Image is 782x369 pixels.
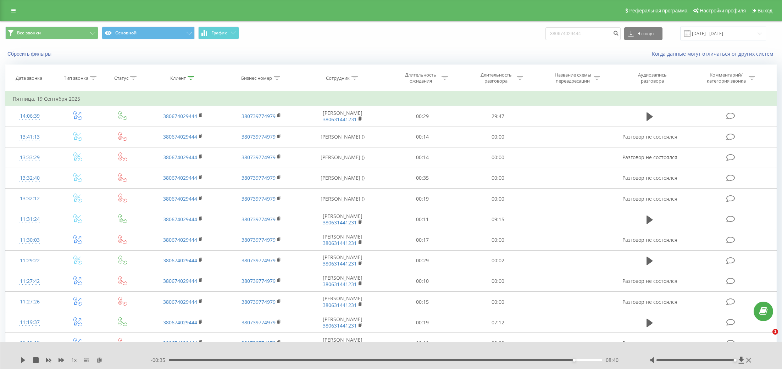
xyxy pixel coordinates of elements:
td: 00:00 [460,230,535,250]
span: Все звонки [17,30,41,36]
td: [PERSON_NAME] () [301,147,385,168]
div: 13:32:40 [13,171,46,185]
div: 14:06:39 [13,109,46,123]
td: Пятница, 19 Сентября 2025 [6,92,777,106]
span: Реферальная программа [629,8,687,13]
span: 1 x [71,357,77,364]
span: Разговор не состоялся [622,174,677,181]
td: 00:14 [385,147,460,168]
div: 11:19:10 [13,336,46,350]
a: 380674029444 [163,174,197,181]
button: Сбросить фильтры [5,51,55,57]
span: Разговор не состоялся [622,154,677,161]
div: Сотрудник [326,75,350,81]
div: 11:27:42 [13,274,46,288]
div: Комментарий/категория звонка [705,72,747,84]
a: 380631441231 [323,260,357,267]
a: 380739774979 [242,257,276,264]
button: Основной [102,27,195,39]
td: 07:12 [460,312,535,333]
span: Настройки профиля [700,8,746,13]
span: Разговор не состоялся [622,236,677,243]
iframe: Intercom live chat [758,329,775,346]
input: Поиск по номеру [545,27,621,40]
td: [PERSON_NAME] () [301,168,385,188]
td: 00:35 [385,168,460,188]
span: Выход [758,8,772,13]
a: Когда данные могут отличаться от других систем [652,50,777,57]
td: 00:00 [460,292,535,312]
td: [PERSON_NAME] [301,333,385,353]
td: 00:00 [460,168,535,188]
div: Название схемы переадресации [554,72,592,84]
span: График [211,30,227,35]
span: 1 [772,329,778,335]
td: 00:00 [460,147,535,168]
button: График [198,27,239,39]
span: Разговор не состоялся [622,278,677,284]
td: 00:10 [385,333,460,353]
span: - 00:35 [151,357,169,364]
td: [PERSON_NAME] [301,230,385,250]
div: 11:19:37 [13,315,46,329]
a: 380631441231 [323,322,357,329]
td: 00:00 [460,333,535,353]
a: 380674029444 [163,195,197,202]
td: 09:15 [460,209,535,230]
a: 380631441231 [323,240,357,246]
td: 00:19 [385,189,460,209]
td: [PERSON_NAME] [301,106,385,127]
a: 380739774979 [242,298,276,305]
a: 380739774979 [242,133,276,140]
td: [PERSON_NAME] [301,312,385,333]
td: 00:29 [385,250,460,271]
a: 380739774979 [242,319,276,326]
span: Разговор не состоялся [622,133,677,140]
td: 00:11 [385,209,460,230]
td: 00:15 [385,292,460,312]
td: 00:00 [460,189,535,209]
td: 00:02 [460,250,535,271]
td: [PERSON_NAME] [301,250,385,271]
td: [PERSON_NAME] () [301,189,385,209]
a: 380674029444 [163,298,197,305]
a: 380739774979 [242,340,276,346]
div: 13:33:29 [13,151,46,164]
a: 380739774979 [242,113,276,119]
div: Статус [114,75,128,81]
div: 11:29:22 [13,254,46,268]
td: 00:00 [460,271,535,291]
a: 380674029444 [163,113,197,119]
button: Экспорт [624,27,662,40]
div: Accessibility label [573,359,576,362]
div: 13:41:13 [13,130,46,144]
a: 380674029444 [163,340,197,346]
a: 380631441231 [323,219,357,226]
a: 380739774979 [242,195,276,202]
div: Дата звонка [16,75,42,81]
a: 380674029444 [163,216,197,223]
span: Разговор не состоялся [622,340,677,346]
a: 380674029444 [163,257,197,264]
td: [PERSON_NAME] () [301,127,385,147]
div: Длительность ожидания [402,72,440,84]
div: Длительность разговора [477,72,515,84]
a: 380631441231 [323,281,357,287]
a: 380674029444 [163,154,197,161]
div: 11:27:26 [13,295,46,309]
a: 380674029444 [163,319,197,326]
td: 00:10 [385,271,460,291]
div: Клиент [170,75,186,81]
div: 13:32:12 [13,192,46,206]
span: Разговор не состоялся [622,195,677,202]
div: Тип звонка [64,75,88,81]
td: 00:14 [385,127,460,147]
td: 00:17 [385,230,460,250]
td: 00:00 [460,127,535,147]
span: Разговор не состоялся [622,298,677,305]
button: Все звонки [5,27,98,39]
a: 380739774979 [242,154,276,161]
div: Аудиозапись разговора [629,72,675,84]
td: 29:47 [460,106,535,127]
div: 11:31:24 [13,212,46,226]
